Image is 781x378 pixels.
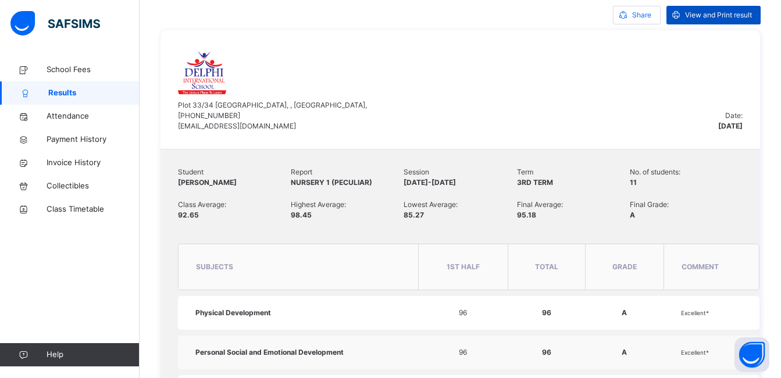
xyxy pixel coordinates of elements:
span: Session [404,167,516,177]
span: View and Print result [685,10,752,20]
span: total [535,262,558,271]
span: Term [517,167,630,177]
span: Payment History [47,134,140,145]
span: [PERSON_NAME] [178,178,237,187]
span: Results [48,87,140,99]
img: safsims [10,11,100,35]
span: Share [632,10,651,20]
span: 1st Half [447,262,480,271]
span: No. of students: [630,167,743,177]
span: A [622,348,627,356]
span: Lowest Average: [404,199,516,210]
span: comment [682,262,719,271]
span: Date: [725,111,743,120]
span: 96 [459,308,467,317]
span: grade [612,262,637,271]
span: Highest Average: [291,199,404,210]
span: subjects [196,262,233,271]
span: School Fees [47,64,140,76]
span: Invoice History [47,157,140,169]
span: Physical Development [195,308,271,317]
span: [DATE] [718,121,743,131]
span: 96 [542,348,551,356]
span: Final Grade: [630,199,743,210]
span: Class Timetable [47,204,140,215]
span: 11 [630,178,637,187]
span: 96 [459,348,467,356]
span: 3RD TERM [517,178,553,187]
span: Report [291,167,404,177]
span: 92.65 [178,211,199,219]
span: 85.27 [404,211,424,219]
span: Excellent* [681,349,709,356]
span: Plot 33/34 [GEOGRAPHIC_DATA], , [GEOGRAPHIC_DATA], [PHONE_NUMBER] [EMAIL_ADDRESS][DOMAIN_NAME] [178,101,367,130]
span: Student [178,167,291,177]
span: 96 [542,308,551,317]
span: Help [47,349,139,361]
span: 95.18 [517,211,536,219]
span: Attendance [47,110,140,122]
span: Class Average: [178,199,291,210]
span: A [622,308,627,317]
span: A [630,211,635,219]
span: Excellent* [681,309,709,316]
span: [DATE]-[DATE] [404,178,456,187]
span: Personal Social and Emotional Development [195,348,344,356]
span: NURSERY 1 (PECULIAR) [291,178,372,187]
button: Open asap [734,337,769,372]
span: 98.45 [291,211,312,219]
span: Collectibles [47,180,140,192]
img: delphi.png [178,48,226,94]
span: Final Average: [517,199,630,210]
